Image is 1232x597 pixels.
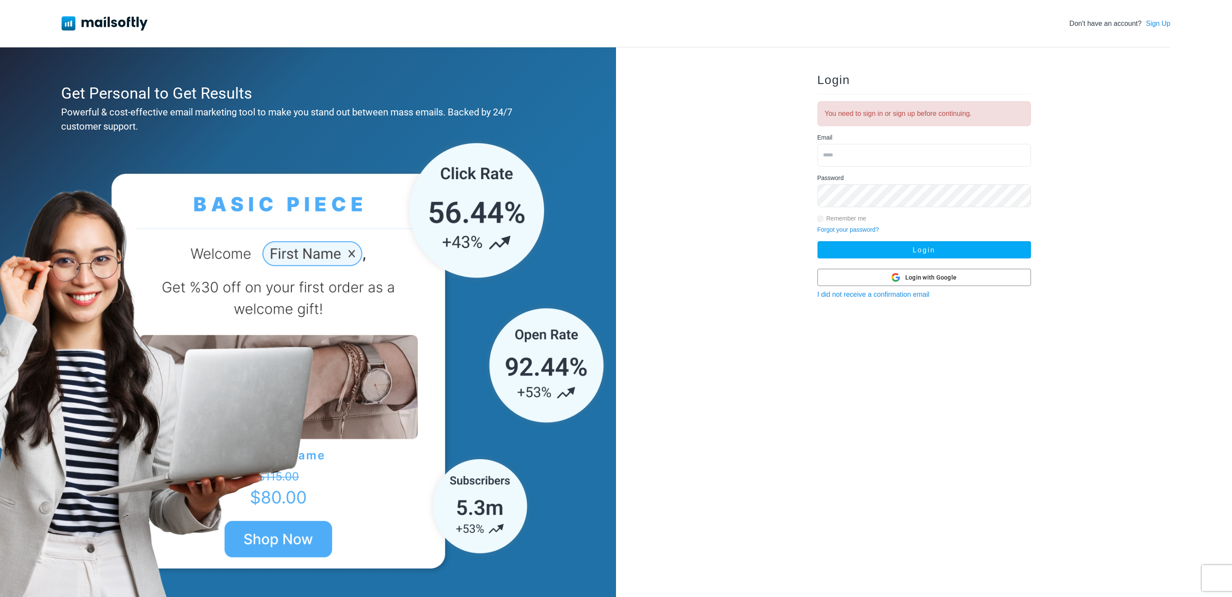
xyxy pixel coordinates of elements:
[817,174,844,183] label: Password
[62,16,148,30] img: Mailsoftly
[817,133,833,142] label: Email
[61,105,551,134] div: Powerful & cost-effective email marketing tool to make you stand out between mass emails. Backed ...
[905,273,957,282] span: Login with Google
[817,101,1031,126] div: You need to sign in or sign up before continuing.
[826,214,867,223] label: Remember me
[61,82,551,105] div: Get Personal to Get Results
[817,241,1031,258] button: Login
[1146,19,1170,29] a: Sign Up
[817,269,1031,286] button: Login with Google
[817,226,879,233] a: Forgot your password?
[817,73,850,87] span: Login
[1069,19,1170,29] div: Don't have an account?
[817,291,930,298] a: I did not receive a confirmation email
